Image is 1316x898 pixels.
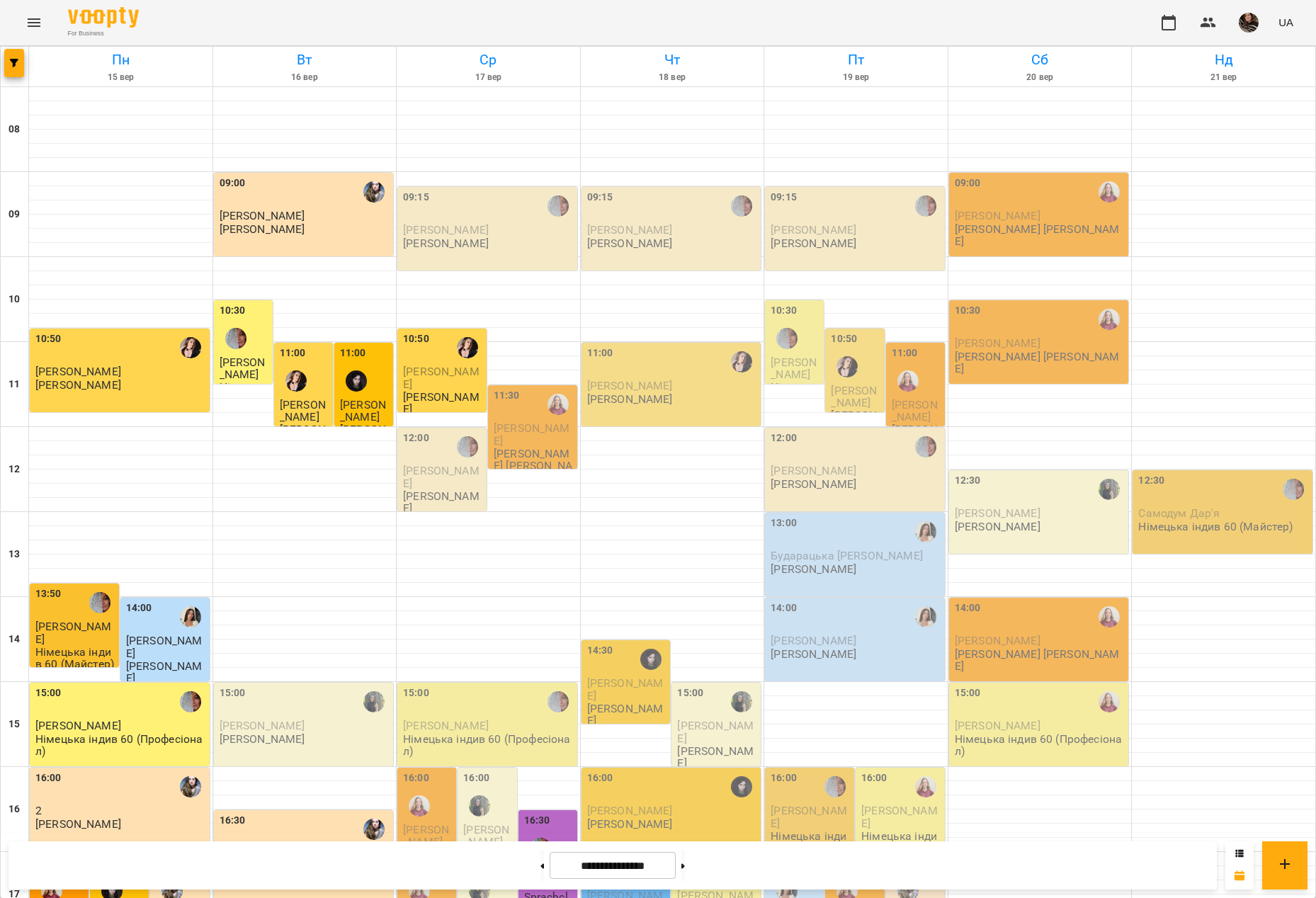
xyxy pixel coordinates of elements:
[548,691,569,712] img: Гута Оксана Анатоліївна
[126,634,203,659] span: [PERSON_NAME]
[548,394,569,415] div: Мокієвець Альона Вікторівна
[35,586,62,602] label: 13:50
[836,356,858,377] div: Дубович Ярослава Вікторівна
[731,691,752,712] img: Поліщук Анастасія Сергіївна
[831,384,877,409] span: [PERSON_NAME]
[897,370,919,392] img: Мокієвець Альона Вікторівна
[766,71,946,84] h6: 19 вер
[220,176,246,191] label: 09:00
[524,813,550,829] label: 16:30
[457,337,478,358] img: Дубович Ярослава Вікторівна
[583,71,762,84] h6: 18 вер
[403,464,480,489] span: [PERSON_NAME]
[399,71,578,84] h6: 17 вер
[1138,521,1293,533] p: Німецька індив 60 (Майстер)
[771,381,821,430] p: Німецька індив 60 (Професіонал)
[731,351,752,373] img: Дубович Ярослава Вікторівна
[915,521,936,542] div: Пустовіт Анастасія Володимирівна
[951,49,1130,71] h6: Сб
[915,195,936,217] img: Гута Оксана Анатоліївна
[771,303,797,319] label: 10:30
[280,346,306,361] label: 11:00
[1099,479,1120,500] img: Поліщук Анастасія Сергіївна
[403,771,429,786] label: 16:00
[8,377,20,392] h6: 11
[494,388,520,404] label: 11:30
[587,223,673,237] span: [PERSON_NAME]
[776,328,798,349] img: Гута Оксана Анатоліївна
[892,346,918,361] label: 11:00
[771,223,856,237] span: [PERSON_NAME]
[363,691,385,712] img: Поліщук Анастасія Сергіївна
[955,209,1040,222] span: [PERSON_NAME]
[68,29,139,38] span: For Business
[126,601,152,616] label: 14:00
[180,776,201,797] img: Голуб Наталія Олександрівна
[771,549,923,562] span: Бударацька [PERSON_NAME]
[403,391,484,416] p: [PERSON_NAME]
[89,592,110,613] img: Гута Оксана Анатоліївна
[1134,49,1313,71] h6: Нд
[180,337,201,358] div: Дубович Ярослава Вікторівна
[346,370,367,392] div: Луцюк Александра Андріївна
[8,122,20,137] h6: 08
[548,195,569,217] div: Гута Оксана Анатоліївна
[955,601,981,616] label: 14:00
[766,49,946,71] h6: Пт
[955,351,1126,375] p: [PERSON_NAME] [PERSON_NAME]
[677,719,754,744] span: [PERSON_NAME]
[180,606,201,627] img: Пустовіт Анастасія Володимирівна
[1099,181,1120,203] img: Мокієвець Альона Вікторівна
[915,776,936,797] img: Мокієвець Альона Вікторівна
[955,176,981,191] label: 09:00
[340,398,386,424] span: [PERSON_NAME]
[399,49,578,71] h6: Ср
[771,516,797,531] label: 13:00
[915,606,936,627] img: Пустовіт Анастасія Володимирівна
[403,365,480,390] span: [PERSON_NAME]
[824,776,846,797] img: Гута Оксана Анатоліївна
[771,190,797,205] label: 09:15
[35,379,121,391] p: [PERSON_NAME]
[587,190,613,205] label: 09:15
[463,823,509,848] span: [PERSON_NAME]
[915,436,936,457] img: Гута Оксана Анатоліївна
[8,547,20,562] h6: 13
[955,473,981,489] label: 12:30
[285,370,307,392] div: Дубович Ярослава Вікторівна
[220,223,305,235] p: [PERSON_NAME]
[1099,606,1120,627] img: Мокієвець Альона Вікторівна
[1134,71,1313,84] h6: 21 вер
[403,719,489,732] span: [PERSON_NAME]
[955,506,1040,520] span: [PERSON_NAME]
[861,804,938,829] span: [PERSON_NAME]
[280,398,326,424] span: [PERSON_NAME]
[831,331,857,347] label: 10:50
[8,802,20,817] h6: 16
[469,795,490,817] img: Поліщук Анастасія Сергіївна
[771,634,856,647] span: [PERSON_NAME]
[35,620,112,645] span: [PERSON_NAME]
[403,331,429,347] label: 10:50
[677,686,703,701] label: 15:00
[1273,9,1299,35] button: UA
[35,365,121,378] span: [PERSON_NAME]
[220,303,246,319] label: 10:30
[587,804,673,817] span: [PERSON_NAME]
[731,776,752,797] img: Луцюк Александра Андріївна
[403,686,429,701] label: 15:00
[409,795,430,817] img: Мокієвець Альона Вікторівна
[831,409,881,434] p: [PERSON_NAME]
[640,649,662,670] img: Луцюк Александра Андріївна
[280,424,330,448] p: [PERSON_NAME]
